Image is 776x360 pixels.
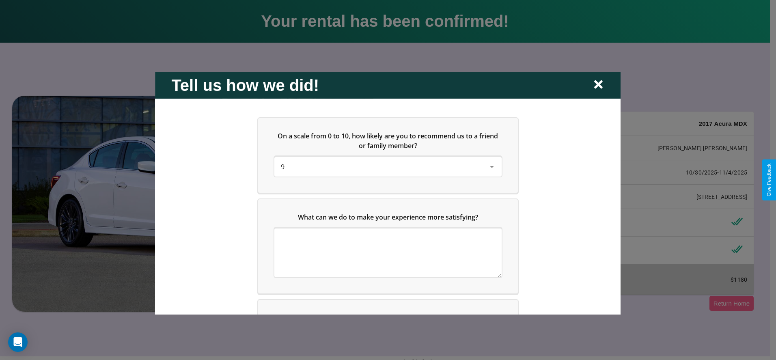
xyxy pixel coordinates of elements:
span: On a scale from 0 to 10, how likely are you to recommend us to a friend or family member? [278,131,500,150]
h2: Tell us how we did! [171,76,319,94]
div: On a scale from 0 to 10, how likely are you to recommend us to a friend or family member? [274,157,502,176]
div: Give Feedback [766,164,772,196]
span: What can we do to make your experience more satisfying? [298,212,478,221]
div: Open Intercom Messenger [8,332,28,352]
span: Which of the following features do you value the most in a vehicle? [282,313,488,322]
h5: On a scale from 0 to 10, how likely are you to recommend us to a friend or family member? [274,131,502,150]
div: On a scale from 0 to 10, how likely are you to recommend us to a friend or family member? [258,118,518,192]
span: 9 [281,162,285,171]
